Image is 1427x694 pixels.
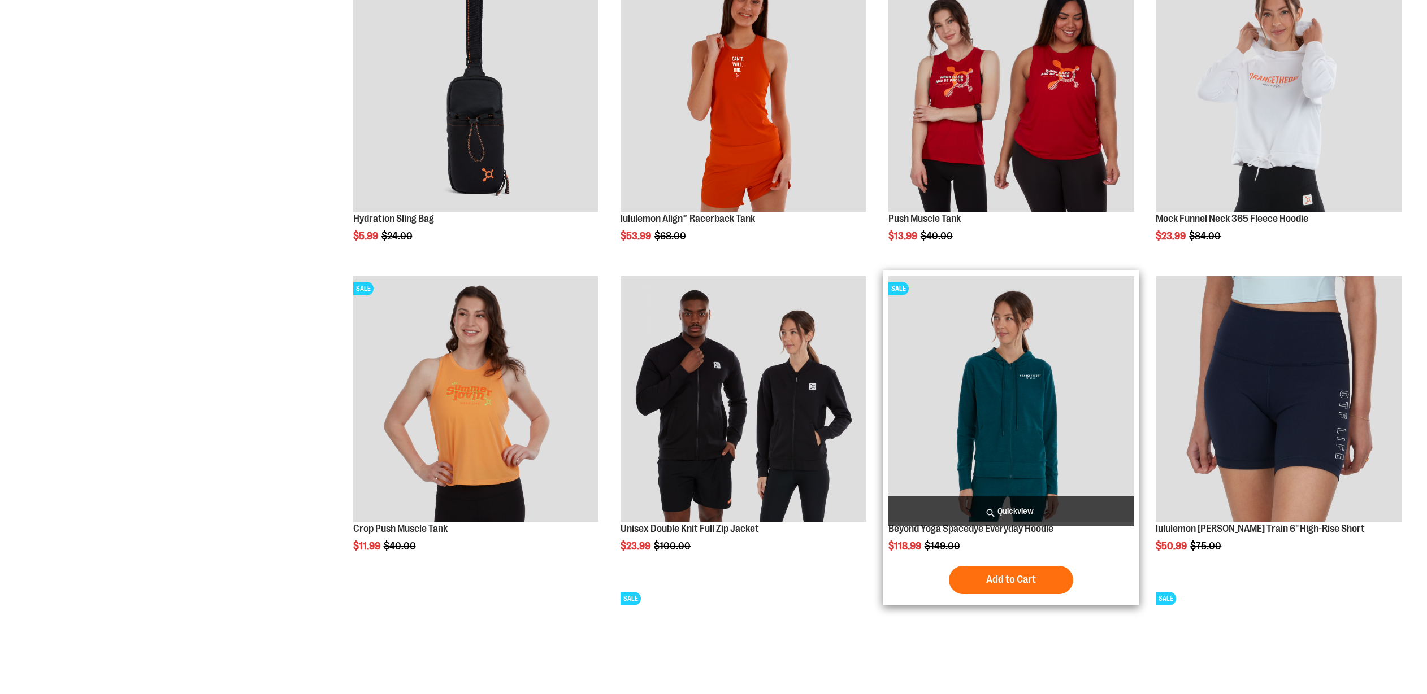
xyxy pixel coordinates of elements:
a: Crop Push Muscle Tank [353,523,448,534]
span: Add to Cart [986,573,1036,586]
span: $24.00 [381,230,414,242]
img: Product image for Crop Push Muscle Tank [353,276,599,522]
span: $50.99 [1156,540,1189,552]
span: $13.99 [888,230,919,242]
div: product [1150,270,1407,580]
div: product [615,270,872,580]
button: Add to Cart [949,566,1073,594]
a: Beyond Yoga Spacedye Everyday Hoodie [888,523,1053,534]
img: Product image for Beyond Yoga Spacedye Everyday Hoodie [888,276,1134,522]
span: $23.99 [621,540,652,552]
span: $118.99 [888,540,923,552]
span: $75.00 [1190,540,1223,552]
img: Product image for Unisex Double Knit Full Zip Jacket [621,276,866,522]
span: $5.99 [353,230,380,242]
div: product [883,270,1140,605]
span: $68.00 [654,230,688,242]
a: Quickview [888,496,1134,526]
a: Product image for Unisex Double Knit Full Zip Jacket [621,276,866,523]
a: Product image for Beyond Yoga Spacedye Everyday HoodieSALE [888,276,1134,523]
a: Unisex Double Knit Full Zip Jacket [621,523,759,534]
span: $40.00 [384,540,418,552]
span: $100.00 [654,540,692,552]
span: $23.99 [1156,230,1187,242]
span: SALE [621,592,641,605]
span: $53.99 [621,230,653,242]
span: SALE [353,282,374,295]
a: lululemon Align™ Racerback Tank [621,213,755,224]
a: Product image for Crop Push Muscle TankSALE [353,276,599,523]
span: $84.00 [1189,230,1222,242]
span: $40.00 [921,230,955,242]
a: Product image for lululemon Wunder Train 6" High-Rise Short [1156,276,1402,523]
a: Mock Funnel Neck 365 Fleece Hoodie [1156,213,1308,224]
a: Push Muscle Tank [888,213,961,224]
div: product [348,270,605,580]
img: Product image for lululemon Wunder Train 6" High-Rise Short [1156,276,1402,522]
a: Hydration Sling Bag [353,213,434,224]
span: SALE [888,282,909,295]
span: $149.00 [925,540,962,552]
span: SALE [1156,592,1176,605]
a: lululemon [PERSON_NAME] Train 6" High-Rise Short [1156,523,1365,534]
span: $11.99 [353,540,382,552]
